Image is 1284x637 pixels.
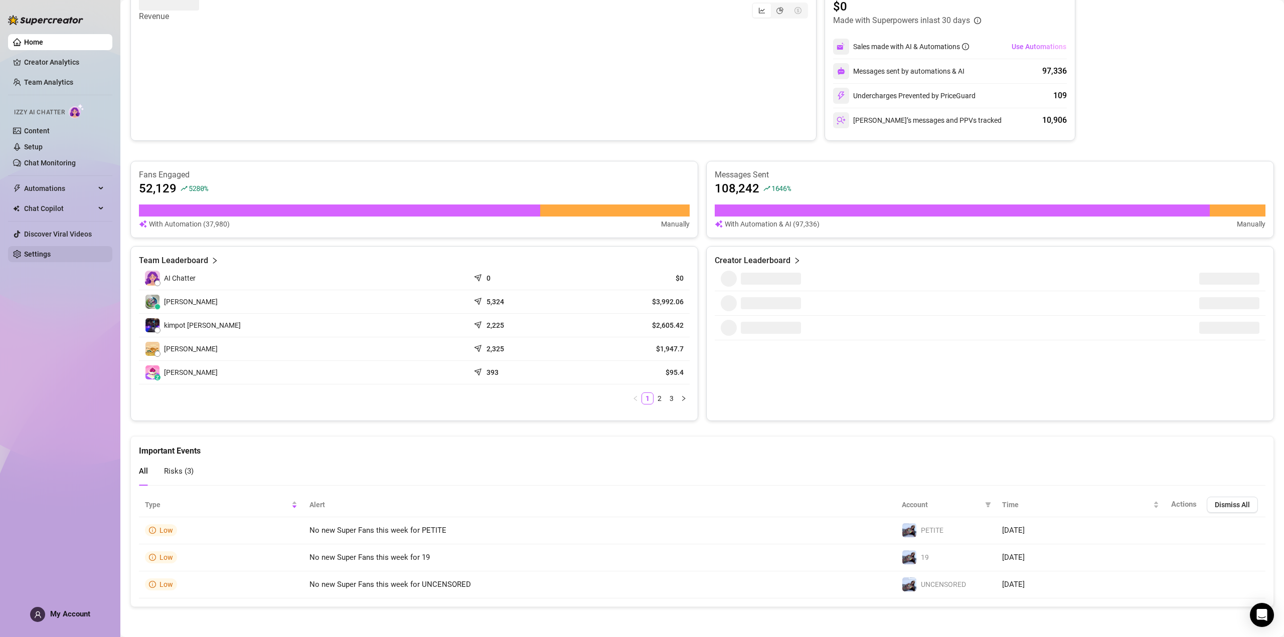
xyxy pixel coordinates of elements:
span: dollar-circle [794,7,801,14]
span: info-circle [962,43,969,50]
span: right [681,395,687,401]
div: Open Intercom Messenger [1250,603,1274,627]
span: [DATE] [1002,553,1025,562]
span: Low [159,553,173,561]
span: [PERSON_NAME] [164,296,218,307]
img: UNCENSORED [902,577,916,591]
span: All [139,467,148,476]
span: right [211,255,218,267]
span: Risks ( 3 ) [164,467,194,476]
article: 52,129 [139,180,177,196]
article: Manually [661,219,690,230]
article: Manually [1237,219,1265,230]
button: left [629,392,641,404]
span: rise [181,185,188,192]
div: z [154,374,160,380]
article: 0 [487,273,491,283]
span: Type [145,499,289,510]
span: Account [902,499,981,510]
img: kimpot TV [145,318,159,332]
span: send [474,295,484,305]
span: [PERSON_NAME] [164,367,218,378]
article: With Automation (37,980) [149,219,230,230]
a: 2 [654,393,665,404]
span: filter [983,497,993,512]
article: 108,242 [715,180,759,196]
th: Alert [303,493,896,517]
span: info-circle [974,17,981,24]
span: rise [763,185,770,192]
img: PETITE [902,523,916,537]
span: PETITE [921,526,943,534]
button: right [678,392,690,404]
img: izzy-ai-chatter-avatar-DDCN_rTZ.svg [145,271,160,286]
span: Time [1002,499,1151,510]
span: send [474,272,484,282]
div: 97,336 [1042,65,1067,77]
span: kimpot [PERSON_NAME] [164,320,241,331]
article: Made with Superpowers in last 30 days [833,15,970,27]
img: Niko Catapang [145,295,159,309]
article: Team Leaderboard [139,255,208,267]
a: Home [24,38,43,46]
article: $1,947.7 [585,344,684,354]
span: Dismiss All [1215,501,1250,509]
article: $0 [585,273,684,283]
span: 5280 % [189,183,208,193]
article: $2,605.42 [585,320,684,330]
a: 3 [666,393,677,404]
span: line-chart [758,7,765,14]
img: svg%3e [837,91,846,100]
span: [DATE] [1002,526,1025,535]
span: No new Super Fans this week for 19 [309,553,430,562]
article: Creator Leaderboard [715,255,790,267]
span: Chat Copilot [24,200,95,217]
img: logo-BBDzfeDw.svg [8,15,83,25]
th: Type [139,493,303,517]
div: Undercharges Prevented by PriceGuard [833,88,976,104]
img: Chris John Mara… [145,342,159,356]
th: Time [996,493,1165,517]
img: Kamille Catapan… [145,365,159,379]
div: 109 [1053,90,1067,102]
img: svg%3e [715,219,723,230]
img: svg%3e [837,42,846,51]
article: 2,225 [487,320,504,330]
span: thunderbolt [13,184,21,192]
article: 5,324 [487,297,504,307]
div: segmented control [752,3,808,19]
li: 3 [666,392,678,404]
div: Important Events [139,437,1265,457]
div: Sales made with AI & Automations [853,41,969,52]
span: Actions [1171,500,1197,509]
li: 1 [641,392,654,404]
span: left [632,395,638,401]
button: Dismiss All [1207,497,1258,513]
span: Izzy AI Chatter [14,108,65,117]
span: Low [159,526,173,534]
li: 2 [654,392,666,404]
span: send [474,319,484,329]
article: $3,992.06 [585,297,684,307]
article: Revenue [139,11,199,23]
span: Low [159,580,173,588]
span: right [793,255,800,267]
article: With Automation & AI (97,336) [725,219,820,230]
span: send [474,366,484,376]
button: Use Automations [1011,39,1067,55]
article: Messages Sent [715,169,1265,180]
span: Automations [24,180,95,196]
li: Next Page [678,392,690,404]
article: 2,325 [487,344,504,354]
span: No new Super Fans this week for PETITE [309,526,446,535]
a: Settings [24,250,51,258]
img: svg%3e [837,67,845,75]
span: info-circle [149,581,156,588]
article: $95.4 [585,367,684,377]
div: 10,906 [1042,114,1067,126]
a: Discover Viral Videos [24,230,92,238]
img: 19 [902,550,916,564]
span: [DATE] [1002,580,1025,589]
img: svg%3e [139,219,147,230]
a: Creator Analytics [24,54,104,70]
